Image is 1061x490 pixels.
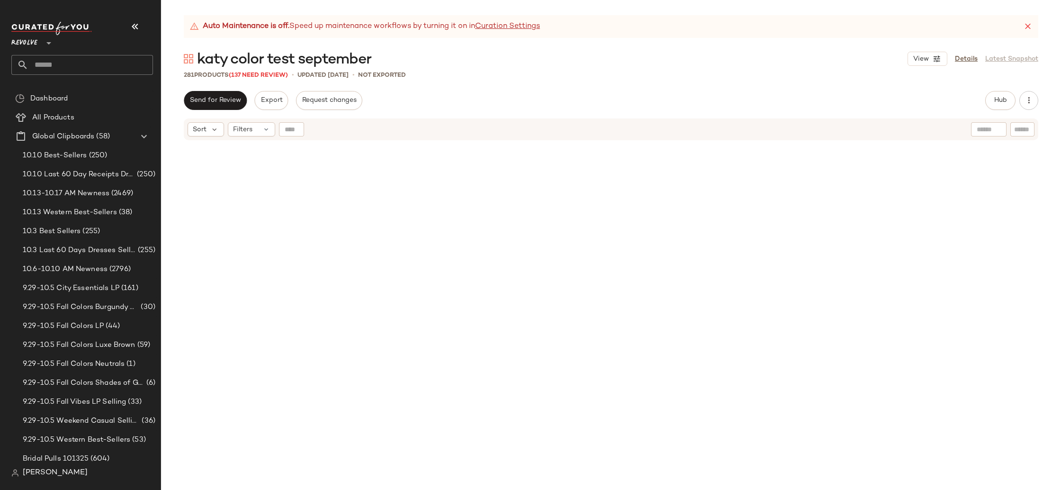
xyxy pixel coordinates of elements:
[233,125,252,135] span: Filters
[475,21,540,32] a: Curation Settings
[140,416,155,426] span: (36)
[11,32,37,49] span: Revolve
[30,93,68,104] span: Dashboard
[297,71,349,80] p: updated [DATE]
[11,469,19,477] img: svg%3e
[203,21,289,32] strong: Auto Maintenance is off.
[184,91,247,110] button: Send for Review
[32,131,94,142] span: Global Clipboards
[135,169,155,180] span: (250)
[23,454,89,464] span: Bridal Pulls 101325
[197,50,371,69] span: katy color test september
[358,71,406,80] p: Not Exported
[23,150,87,161] span: 10.10 Best-Sellers
[913,55,929,63] span: View
[23,188,109,199] span: 10.13-10.17 AM Newness
[994,97,1007,104] span: Hub
[955,54,978,64] a: Details
[352,70,354,80] span: •
[184,54,193,64] img: svg%3e
[89,454,110,464] span: (604)
[260,97,282,104] span: Export
[229,72,288,79] span: (137 Need Review)
[23,321,104,332] span: 9.29-10.5 Fall Colors LP
[23,467,88,479] span: [PERSON_NAME]
[15,94,25,103] img: svg%3e
[23,169,135,180] span: 10.10 Last 60 Day Receipts Dresses Selling
[292,70,294,80] span: •
[23,416,140,426] span: 9.29-10.5 Weekend Casual Selling
[139,302,155,313] span: (30)
[189,21,540,32] div: Speed up maintenance workflows by turning it on in
[23,435,130,445] span: 9.29-10.5 Western Best-Sellers
[109,188,133,199] span: (2469)
[119,283,138,294] span: (161)
[23,378,144,389] span: 9.29-10.5 Fall Colors Shades of Green
[11,22,92,35] img: cfy_white_logo.C9jOOHJF.svg
[81,226,100,237] span: (255)
[985,91,1016,110] button: Hub
[254,91,288,110] button: Export
[184,72,194,79] span: 281
[144,378,155,389] span: (6)
[126,397,142,408] span: (33)
[117,207,133,218] span: (38)
[184,71,288,80] div: Products
[193,125,207,135] span: Sort
[23,397,126,408] span: 9.29-10.5 Fall Vibes LP Selling
[23,245,136,256] span: 10.3 Last 60 Days Dresses Selling
[23,340,135,351] span: 9.29-10.5 Fall Colors Luxe Brown
[136,245,155,256] span: (255)
[23,207,117,218] span: 10.13 Western Best-Sellers
[87,150,108,161] span: (250)
[23,302,139,313] span: 9.29-10.5 Fall Colors Burgundy & Mauve
[23,283,119,294] span: 9.29-10.5 City Essentials LP
[189,97,241,104] span: Send for Review
[135,340,151,351] span: (59)
[125,359,135,370] span: (1)
[23,359,125,370] span: 9.29-10.5 Fall Colors Neutrals
[32,112,74,123] span: All Products
[908,52,947,66] button: View
[94,131,110,142] span: (58)
[130,435,146,445] span: (53)
[23,226,81,237] span: 10.3 Best Sellers
[23,264,108,275] span: 10.6-10.10 AM Newness
[108,264,131,275] span: (2796)
[104,321,120,332] span: (44)
[296,91,362,110] button: Request changes
[302,97,357,104] span: Request changes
